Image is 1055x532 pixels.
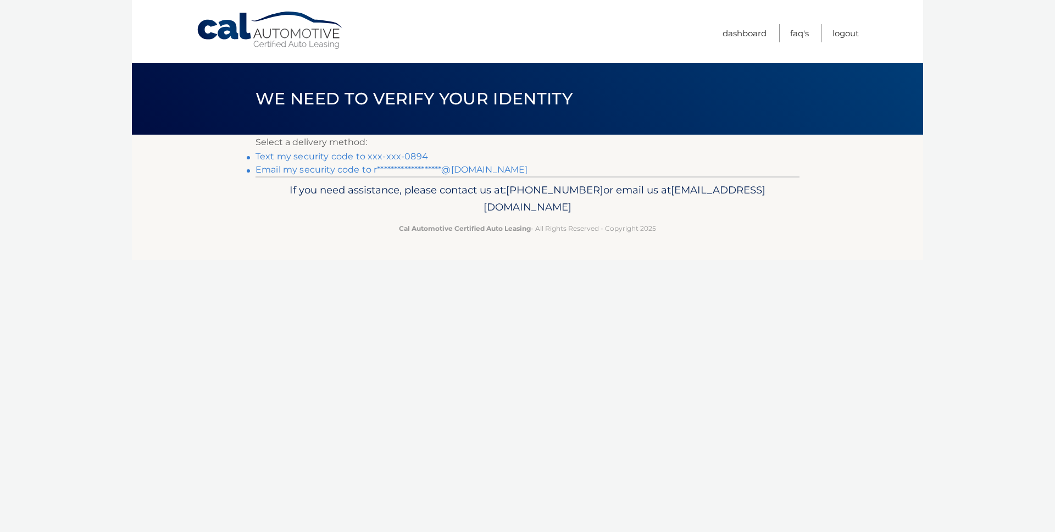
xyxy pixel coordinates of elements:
[256,88,573,109] span: We need to verify your identity
[256,135,799,150] p: Select a delivery method:
[790,24,809,42] a: FAQ's
[506,184,603,196] span: [PHONE_NUMBER]
[196,11,345,50] a: Cal Automotive
[723,24,767,42] a: Dashboard
[256,151,428,162] a: Text my security code to xxx-xxx-0894
[263,223,792,234] p: - All Rights Reserved - Copyright 2025
[399,224,531,232] strong: Cal Automotive Certified Auto Leasing
[263,181,792,217] p: If you need assistance, please contact us at: or email us at
[832,24,859,42] a: Logout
